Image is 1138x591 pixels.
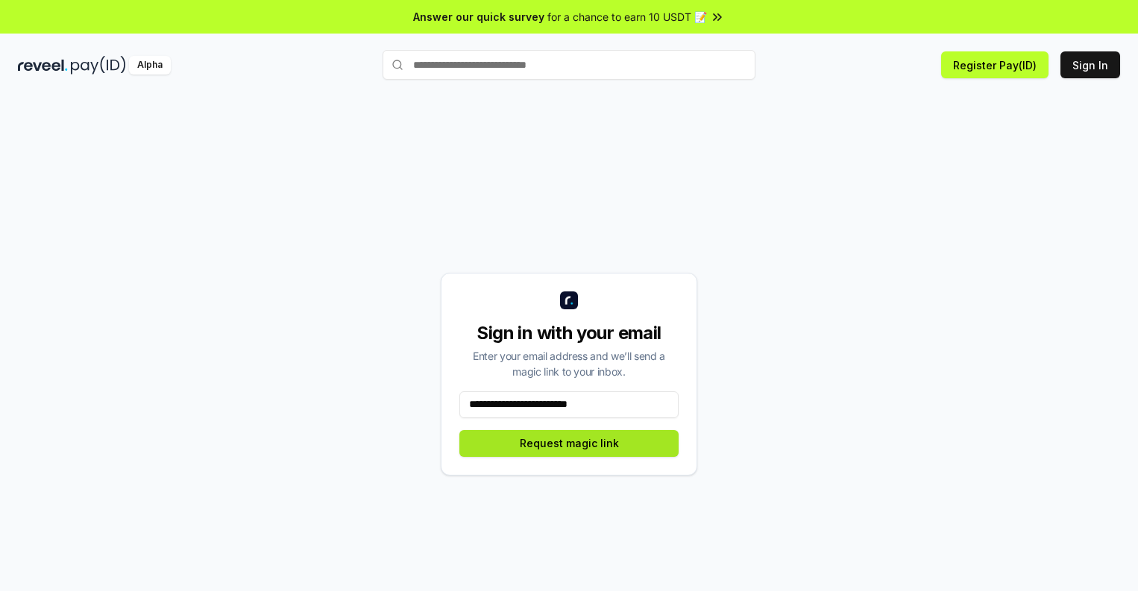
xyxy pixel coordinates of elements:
img: reveel_dark [18,56,68,75]
button: Sign In [1060,51,1120,78]
div: Enter your email address and we’ll send a magic link to your inbox. [459,348,679,379]
span: for a chance to earn 10 USDT 📝 [547,9,707,25]
button: Register Pay(ID) [941,51,1049,78]
div: Sign in with your email [459,321,679,345]
span: Answer our quick survey [413,9,544,25]
div: Alpha [129,56,171,75]
img: pay_id [71,56,126,75]
button: Request magic link [459,430,679,457]
img: logo_small [560,291,578,309]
